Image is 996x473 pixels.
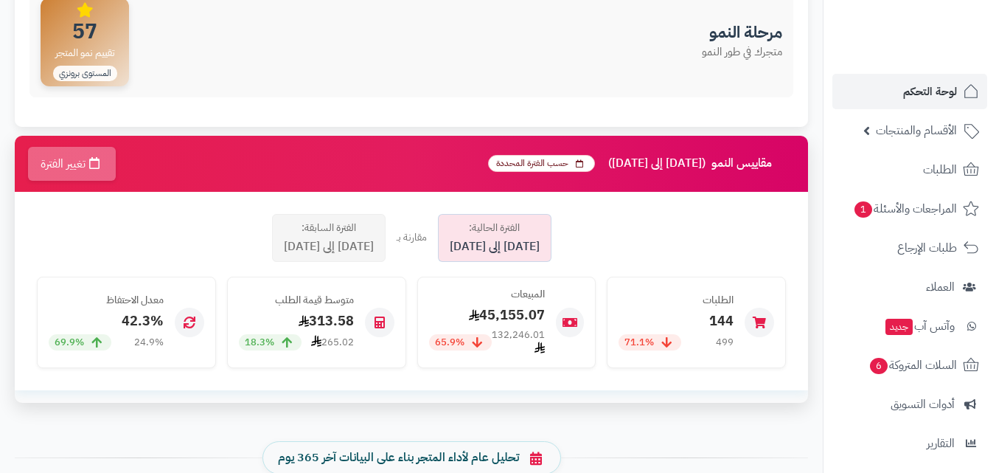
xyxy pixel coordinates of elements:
a: العملاء [832,269,987,305]
span: حسب الفترة المحددة [488,155,595,172]
div: 265.02 [311,335,354,350]
a: السلات المتروكة6 [832,348,987,383]
span: الطلبات [923,159,957,180]
div: 499 [716,336,734,350]
span: وآتس آب [884,316,955,336]
span: 69.9% [55,336,84,350]
a: أدوات التسويق [832,387,987,422]
span: [DATE] إلى [DATE] [284,238,374,255]
div: 313.58 [239,311,354,331]
div: مقارنة بـ [397,230,427,245]
span: 57 [51,21,119,42]
button: تغيير الفترة [28,147,116,181]
span: العملاء [926,277,955,297]
p: متجرك في طور النمو [702,44,782,60]
div: 45,155.07 [429,305,545,325]
span: جديد [885,319,913,335]
span: لوحة التحكم [903,81,957,102]
h3: مقاييس النمو [488,155,797,172]
span: 65.9% [435,336,464,350]
span: التقارير [927,433,955,454]
h4: الطلبات [619,294,734,305]
span: أدوات التسويق [891,394,955,415]
div: 132,246.01 [492,328,545,357]
span: الأقسام والمنتجات [876,120,957,141]
h4: المبيعات [429,289,545,300]
a: لوحة التحكم [832,74,987,109]
a: وآتس آبجديد [832,308,987,344]
span: المراجعات والأسئلة [853,198,957,219]
div: 42.3% [49,311,164,331]
span: طلبات الإرجاع [897,238,957,258]
span: الفترة الحالية: [469,221,520,235]
h3: مرحلة النمو [702,24,782,41]
a: المراجعات والأسئلة1 [832,191,987,227]
img: logo-2.png [896,33,982,64]
span: 71.1% [624,336,654,350]
a: الطلبات [832,152,987,187]
span: 1 [854,201,873,218]
span: تقييم نمو المتجر [51,45,119,61]
a: طلبات الإرجاع [832,230,987,266]
h4: معدل الاحتفاظ [49,294,164,305]
span: المستوى برونزي [53,66,117,81]
span: 6 [870,358,888,375]
span: تحليل عام لأداء المتجر بناء على البيانات آخر 365 يوم [278,449,519,466]
span: ([DATE] إلى [DATE]) [608,157,706,170]
span: 18.3% [245,336,274,350]
span: [DATE] إلى [DATE] [450,238,540,255]
span: الفترة السابقة: [302,221,356,235]
span: السلات المتروكة [868,355,957,376]
a: التقارير [832,426,987,461]
h4: متوسط قيمة الطلب [239,294,354,305]
div: 144 [619,311,734,331]
div: 24.9% [134,336,164,350]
